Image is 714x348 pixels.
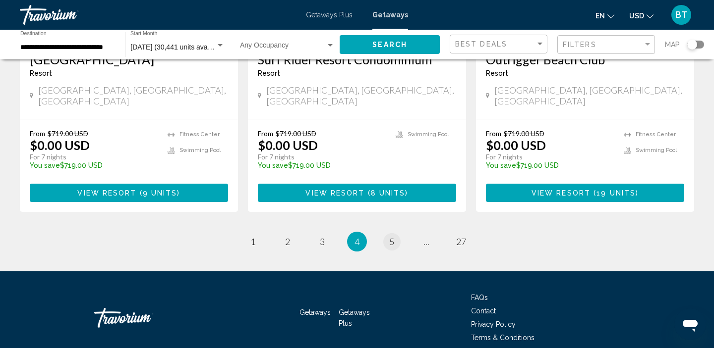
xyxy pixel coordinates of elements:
[471,320,516,328] a: Privacy Policy
[674,308,706,340] iframe: Button to launch messaging window
[595,8,614,23] button: Change language
[494,85,684,106] span: [GEOGRAPHIC_DATA], [GEOGRAPHIC_DATA], [GEOGRAPHIC_DATA]
[595,12,605,20] span: en
[143,189,178,197] span: 9 units
[48,129,88,138] span: $719.00 USD
[94,303,193,333] a: Travorium
[30,138,90,152] p: $0.00 USD
[258,138,318,152] p: $0.00 USD
[563,41,596,49] span: Filters
[389,236,394,247] span: 5
[30,69,52,77] span: Resort
[305,189,364,197] span: View Resort
[258,69,280,77] span: Resort
[276,129,316,138] span: $719.00 USD
[38,85,228,106] span: [GEOGRAPHIC_DATA], [GEOGRAPHIC_DATA], [GEOGRAPHIC_DATA]
[285,236,290,247] span: 2
[596,189,636,197] span: 19 units
[30,152,158,161] p: For 7 nights
[668,4,694,25] button: User Menu
[636,131,676,138] span: Fitness Center
[258,161,288,169] span: You save
[486,69,508,77] span: Resort
[456,236,466,247] span: 27
[258,184,456,202] button: View Resort(8 units)
[532,189,591,197] span: View Resort
[30,161,60,169] span: You save
[423,236,429,247] span: ...
[30,184,228,202] button: View Resort(9 units)
[258,129,273,138] span: From
[629,12,644,20] span: USD
[675,10,688,20] span: BT
[30,161,158,169] p: $719.00 USD
[258,161,386,169] p: $719.00 USD
[486,152,614,161] p: For 7 nights
[372,41,407,49] span: Search
[371,189,406,197] span: 8 units
[258,52,456,67] a: Surf Rider Resort Condominium
[486,161,516,169] span: You save
[250,236,255,247] span: 1
[179,131,220,138] span: Fitness Center
[179,147,221,153] span: Swimming Pool
[20,232,694,251] ul: Pagination
[299,308,331,316] a: Getaways
[355,236,359,247] span: 4
[665,38,680,51] span: Map
[306,11,353,19] a: Getaways Plus
[636,147,677,153] span: Swimming Pool
[372,11,408,19] a: Getaways
[629,8,654,23] button: Change currency
[339,308,370,327] a: Getaways Plus
[455,40,507,48] span: Best Deals
[137,189,180,197] span: ( )
[365,189,409,197] span: ( )
[408,131,449,138] span: Swimming Pool
[77,189,136,197] span: View Resort
[471,334,535,342] a: Terms & Conditions
[486,161,614,169] p: $719.00 USD
[486,52,684,67] a: Outrigger Beach Club
[486,184,684,202] button: View Resort(19 units)
[258,152,386,161] p: For 7 nights
[471,307,496,315] a: Contact
[486,129,501,138] span: From
[486,138,546,152] p: $0.00 USD
[504,129,544,138] span: $719.00 USD
[340,35,440,53] button: Search
[266,85,456,106] span: [GEOGRAPHIC_DATA], [GEOGRAPHIC_DATA], [GEOGRAPHIC_DATA]
[30,129,45,138] span: From
[471,294,488,301] a: FAQs
[591,189,639,197] span: ( )
[557,35,655,55] button: Filter
[320,236,325,247] span: 3
[20,5,296,25] a: Travorium
[455,40,544,49] mat-select: Sort by
[130,43,226,51] span: [DATE] (30,441 units available)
